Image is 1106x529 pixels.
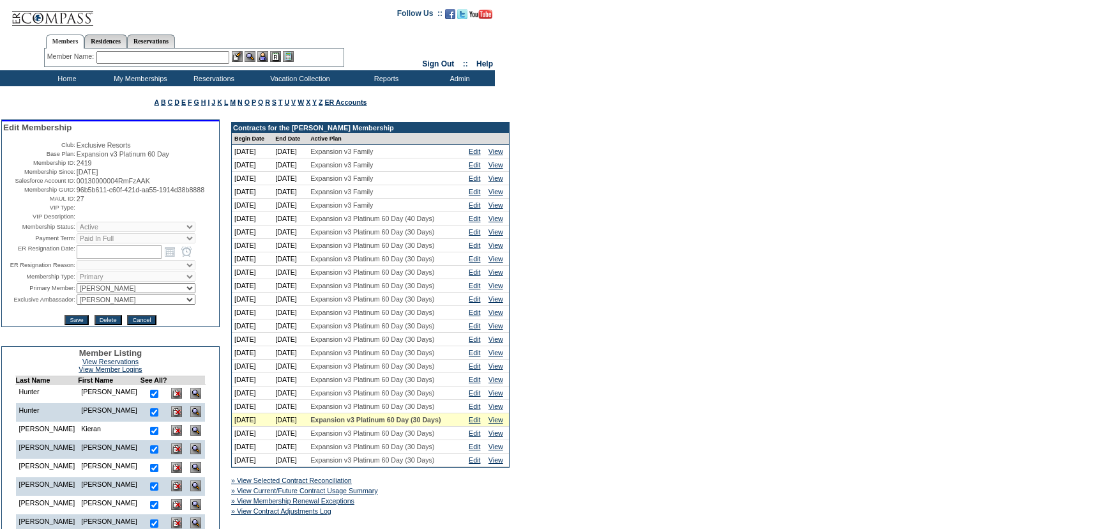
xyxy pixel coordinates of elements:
[310,309,434,316] span: Expansion v3 Platinum 60 Day (30 Days)
[445,9,455,19] img: Become our fan on Facebook
[306,98,310,106] a: X
[208,98,209,106] a: I
[469,161,480,169] a: Edit
[47,51,96,62] div: Member Name:
[310,362,434,370] span: Expansion v3 Platinum 60 Day (30 Days)
[171,480,182,491] img: Delete
[78,477,140,496] td: [PERSON_NAME]
[77,159,92,167] span: 2419
[324,98,367,106] a: ER Accounts
[77,168,98,176] span: [DATE]
[310,376,434,383] span: Expansion v3 Platinum 60 Day (30 Days)
[171,462,182,473] img: Delete
[489,268,503,276] a: View
[273,212,308,226] td: [DATE]
[127,315,156,325] input: Cancel
[181,98,186,106] a: E
[232,360,273,373] td: [DATE]
[310,322,434,330] span: Expansion v3 Platinum 60 Day (30 Days)
[272,98,276,106] a: S
[171,499,182,510] img: Delete
[79,365,142,373] a: View Member Logins
[469,201,480,209] a: Edit
[29,70,102,86] td: Home
[273,252,308,266] td: [DATE]
[489,255,503,263] a: View
[310,335,434,343] span: Expansion v3 Platinum 60 Day (30 Days)
[190,406,201,417] img: View Dashboard
[232,158,273,172] td: [DATE]
[469,188,480,195] a: Edit
[3,177,75,185] td: Salesforce Account ID:
[232,333,273,346] td: [DATE]
[15,477,78,496] td: [PERSON_NAME]
[238,98,243,106] a: N
[469,349,480,356] a: Edit
[273,185,308,199] td: [DATE]
[176,70,249,86] td: Reservations
[77,150,169,158] span: Expansion v3 Platinum 60 Day
[224,98,228,106] a: L
[489,161,503,169] a: View
[15,459,78,477] td: [PERSON_NAME]
[95,315,122,325] input: Delete
[310,228,434,236] span: Expansion v3 Platinum 60 Day (30 Days)
[273,373,308,387] td: [DATE]
[15,376,78,385] td: Last Name
[64,315,88,325] input: Save
[232,212,273,226] td: [DATE]
[469,429,480,437] a: Edit
[78,459,140,477] td: [PERSON_NAME]
[310,161,373,169] span: Expansion v3 Family
[232,454,273,467] td: [DATE]
[489,376,503,383] a: View
[310,282,434,289] span: Expansion v3 Platinum 60 Day (30 Days)
[310,456,434,464] span: Expansion v3 Platinum 60 Day (30 Days)
[78,403,140,422] td: [PERSON_NAME]
[273,427,308,440] td: [DATE]
[231,507,331,515] a: » View Contract Adjustments Log
[179,245,193,259] a: Open the time view popup.
[273,306,308,319] td: [DATE]
[469,228,480,236] a: Edit
[102,70,176,86] td: My Memberships
[252,98,256,106] a: P
[249,70,348,86] td: Vacation Collection
[445,13,455,20] a: Become our fan on Facebook
[489,322,503,330] a: View
[232,133,273,145] td: Begin Date
[171,443,182,454] img: Delete
[469,443,480,450] a: Edit
[232,427,273,440] td: [DATE]
[3,204,75,211] td: VIP Type:
[190,443,201,454] img: View Dashboard
[79,348,142,358] span: Member Listing
[312,98,317,106] a: Y
[190,517,201,528] img: View Dashboard
[15,496,78,514] td: [PERSON_NAME]
[310,416,441,424] span: Expansion v3 Platinum 60 Day (30 Days)
[273,172,308,185] td: [DATE]
[232,387,273,400] td: [DATE]
[46,34,85,49] a: Members
[3,186,75,194] td: Membership GUID:
[232,279,273,293] td: [DATE]
[258,98,263,106] a: Q
[77,195,84,203] span: 27
[257,51,268,62] img: Impersonate
[232,252,273,266] td: [DATE]
[489,389,503,397] a: View
[469,282,480,289] a: Edit
[15,440,78,459] td: [PERSON_NAME]
[190,462,201,473] img: View Dashboard
[232,185,273,199] td: [DATE]
[489,402,503,410] a: View
[3,159,75,167] td: Membership ID:
[273,226,308,239] td: [DATE]
[3,213,75,220] td: VIP Description:
[270,51,281,62] img: Reservations
[3,245,75,259] td: ER Resignation Date:
[489,429,503,437] a: View
[469,13,492,20] a: Subscribe to our YouTube Channel
[232,373,273,387] td: [DATE]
